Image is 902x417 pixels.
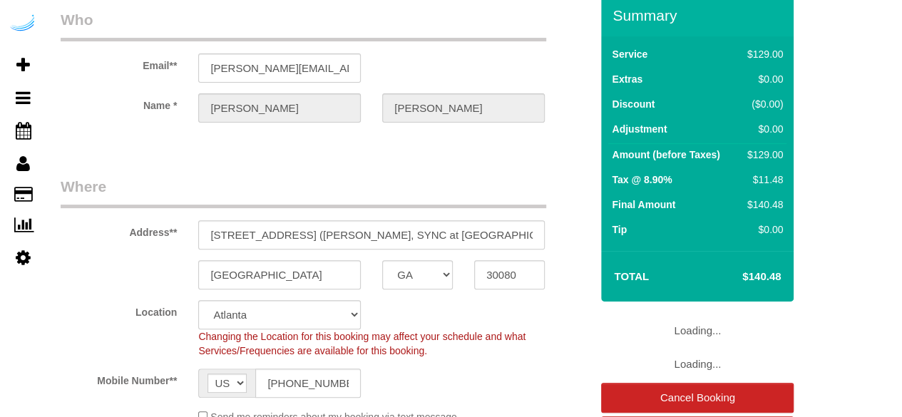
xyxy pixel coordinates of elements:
[612,148,719,162] label: Amount (before Taxes)
[612,47,647,61] label: Service
[198,93,361,123] input: First Name**
[614,270,649,282] strong: Total
[255,369,361,398] input: Mobile Number**
[612,173,672,187] label: Tax @ 8.90%
[742,222,783,237] div: $0.00
[612,197,675,212] label: Final Amount
[742,47,783,61] div: $129.00
[742,97,783,111] div: ($0.00)
[742,72,783,86] div: $0.00
[612,122,667,136] label: Adjustment
[601,383,794,413] a: Cancel Booking
[50,369,188,388] label: Mobile Number**
[742,122,783,136] div: $0.00
[474,260,545,289] input: Zip Code**
[382,93,545,123] input: Last Name**
[613,7,786,24] h3: Summary
[61,9,546,41] legend: Who
[198,331,526,356] span: Changing the Location for this booking may affect your schedule and what Services/Frequencies are...
[61,176,546,208] legend: Where
[612,97,655,111] label: Discount
[50,300,188,319] label: Location
[742,197,783,212] div: $140.48
[699,271,781,283] h4: $140.48
[9,14,37,34] img: Automaid Logo
[612,222,627,237] label: Tip
[50,93,188,113] label: Name *
[612,72,642,86] label: Extras
[742,173,783,187] div: $11.48
[742,148,783,162] div: $129.00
